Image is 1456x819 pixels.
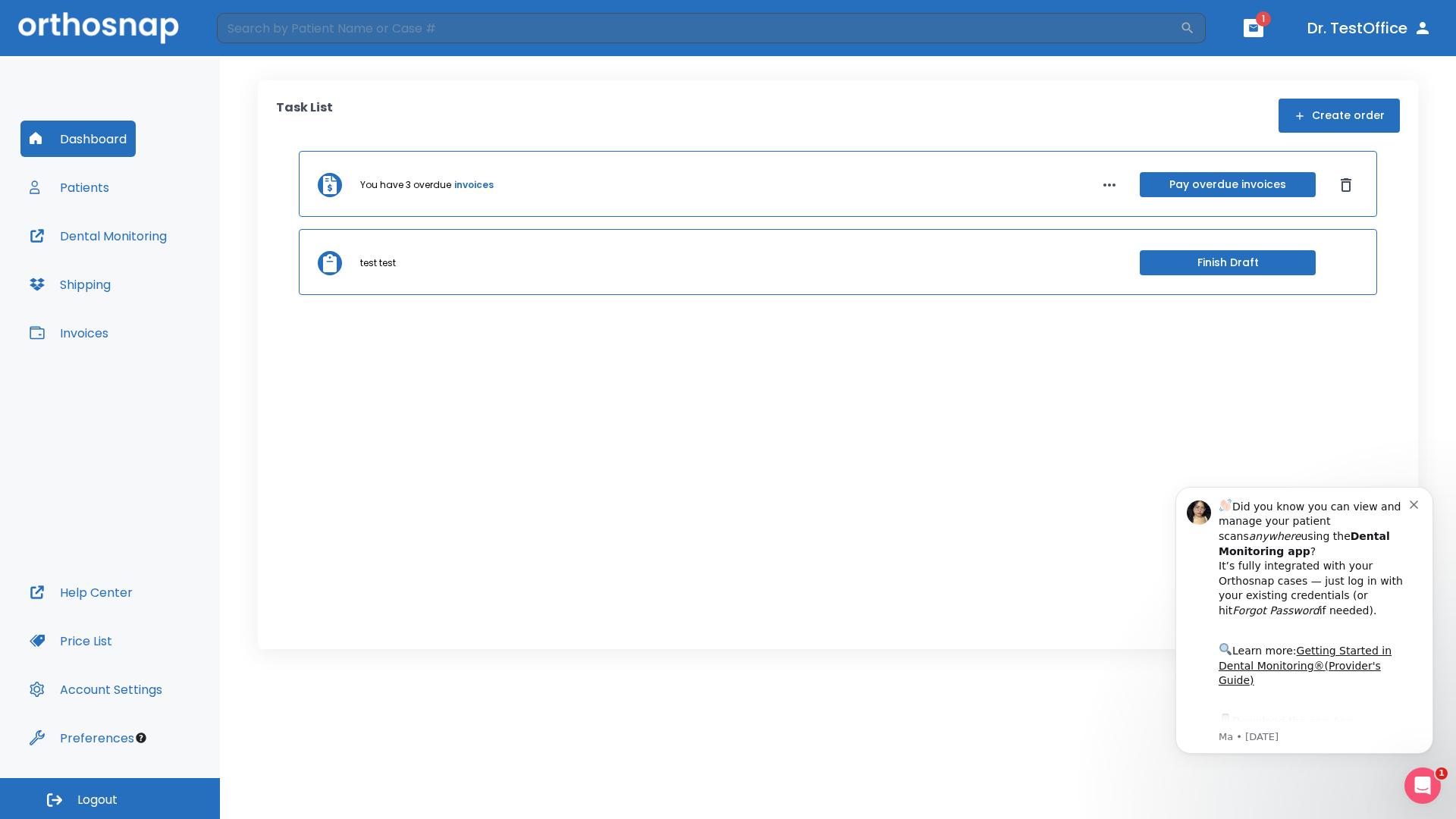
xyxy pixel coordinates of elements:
[20,574,142,610] button: Help Center
[134,731,148,745] div: Tooltip anchor
[20,218,176,254] button: Dental Monitoring
[1140,250,1316,275] button: Finish Draft
[18,12,179,43] img: Orthosnap
[20,623,121,659] button: Price List
[1279,99,1400,133] button: Create order
[1301,14,1438,42] button: Dr. TestOffice
[1436,767,1448,780] span: 1
[20,169,118,206] button: Patients
[454,178,494,192] a: invoices
[20,720,143,756] button: Preferences
[217,13,1180,43] input: Search by Patient Name or Case #
[1140,172,1316,197] button: Pay overdue invoices
[20,315,118,351] button: Invoices
[20,671,171,708] button: Account Settings
[1153,468,1456,811] iframe: Intercom notifications message
[77,792,118,808] span: Logout
[20,266,120,303] button: Shipping
[360,256,396,270] p: test test
[1404,767,1441,804] iframe: Intercom live chat
[360,178,451,192] p: You have 3 overdue
[20,121,136,157] button: Dashboard
[276,99,333,133] p: Task List
[1334,173,1358,197] button: Dismiss
[1256,11,1271,27] span: 1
